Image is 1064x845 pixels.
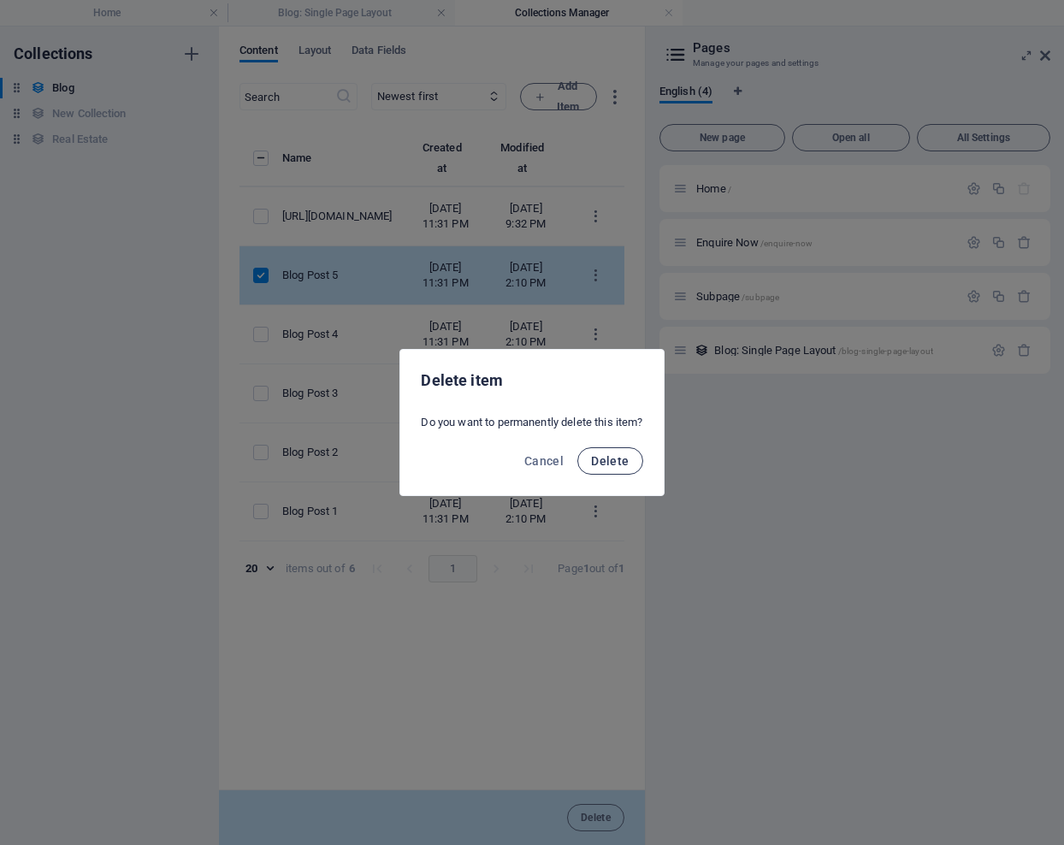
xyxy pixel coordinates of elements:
[421,370,642,391] h2: Delete item
[577,447,642,475] button: Delete
[591,454,629,468] span: Delete
[400,408,663,437] div: Do you want to permanently delete this item?
[524,454,564,468] span: Cancel
[517,447,570,475] button: Cancel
